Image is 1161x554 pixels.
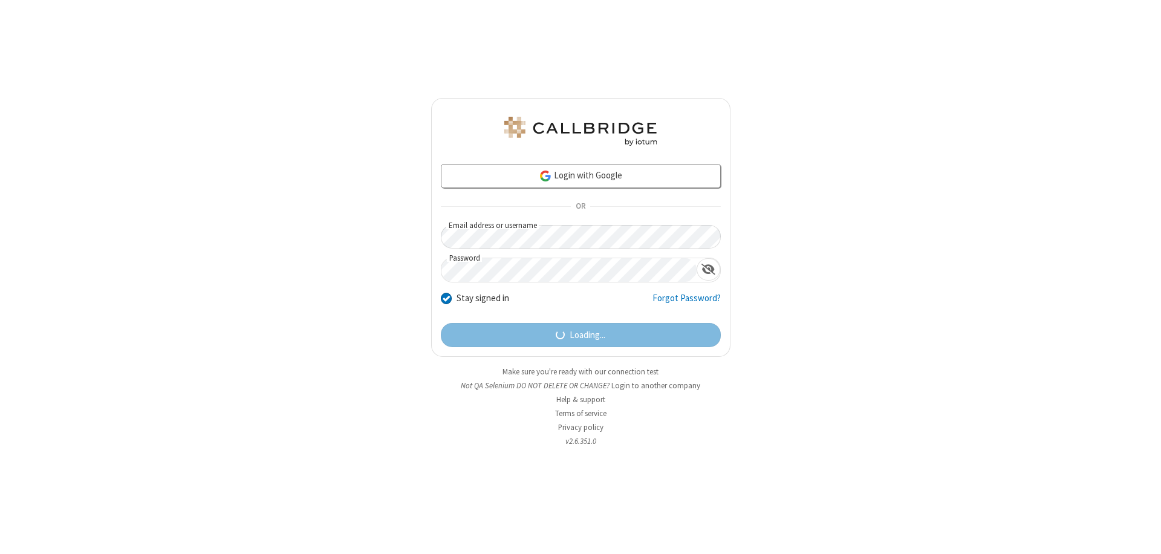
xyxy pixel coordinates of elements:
span: Loading... [570,328,605,342]
input: Password [441,258,697,282]
a: Terms of service [555,408,607,419]
li: Not QA Selenium DO NOT DELETE OR CHANGE? [431,380,730,391]
input: Email address or username [441,225,721,249]
a: Make sure you're ready with our connection test [502,367,659,377]
span: OR [571,198,590,215]
a: Forgot Password? [652,292,721,314]
label: Stay signed in [457,292,509,305]
button: Loading... [441,323,721,347]
a: Privacy policy [558,422,603,432]
a: Help & support [556,394,605,405]
iframe: Chat [1131,523,1152,546]
a: Login with Google [441,164,721,188]
li: v2.6.351.0 [431,435,730,447]
img: QA Selenium DO NOT DELETE OR CHANGE [502,117,659,146]
button: Login to another company [611,380,700,391]
div: Show password [697,258,720,281]
img: google-icon.png [539,169,552,183]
